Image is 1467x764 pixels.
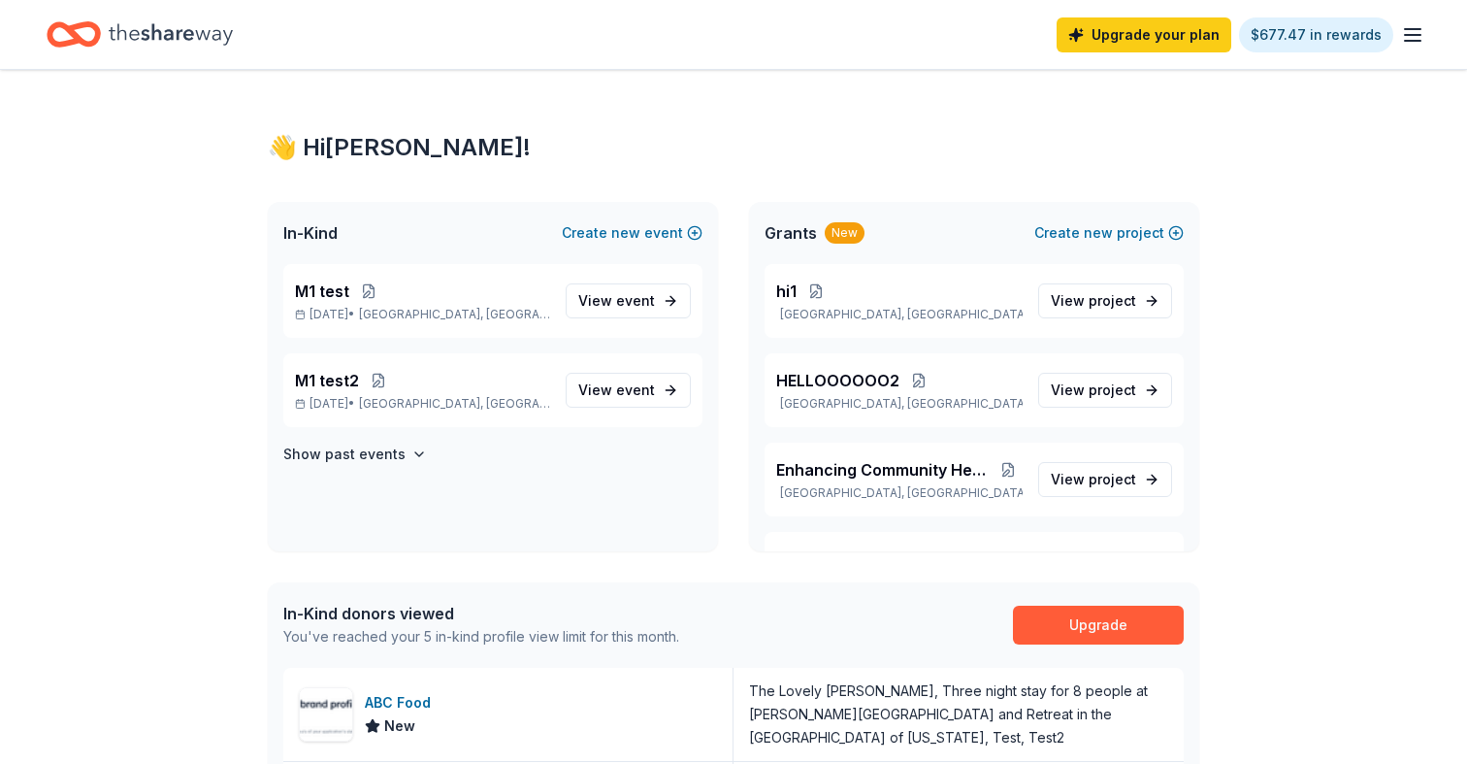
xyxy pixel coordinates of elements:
span: View [1051,379,1136,402]
button: Createnewevent [562,221,702,245]
img: Image for ABC Food [300,688,352,741]
span: Enhancing Community Health Access [776,458,994,482]
div: You've reached your 5 in-kind profile view limit for this month. [283,625,679,648]
span: event [616,382,655,398]
span: hi1 [776,280,797,303]
a: View event [566,373,691,408]
span: HELLOOOOOO2 [776,369,899,392]
div: In-Kind donors viewed [283,602,679,625]
a: $677.47 in rewards [1239,17,1393,52]
span: New [384,714,415,738]
div: 👋 Hi [PERSON_NAME]! [268,132,1199,163]
a: View project [1038,283,1172,318]
a: View project [1038,462,1172,497]
a: View project [1038,373,1172,408]
span: project [1089,292,1136,309]
span: After school program [776,548,941,571]
span: event [616,292,655,309]
span: Grants [765,221,817,245]
span: View [578,289,655,313]
p: [DATE] • [295,396,550,412]
div: The Lovely [PERSON_NAME], Three night stay for 8 people at [PERSON_NAME][GEOGRAPHIC_DATA] and Ret... [749,680,1168,749]
span: new [1084,221,1113,245]
span: View [1051,289,1136,313]
span: [GEOGRAPHIC_DATA], [GEOGRAPHIC_DATA] [359,307,550,322]
p: [GEOGRAPHIC_DATA], [GEOGRAPHIC_DATA] [776,307,1023,322]
a: Upgrade [1013,606,1184,645]
span: project [1089,471,1136,487]
span: In-Kind [283,221,338,245]
span: View [1051,468,1136,491]
span: project [1089,382,1136,398]
p: [GEOGRAPHIC_DATA], [GEOGRAPHIC_DATA] [776,485,1023,501]
span: M1 test2 [295,369,359,392]
p: [DATE] • [295,307,550,322]
button: Createnewproject [1034,221,1184,245]
div: New [825,222,864,244]
span: View [578,379,655,402]
a: View event [566,283,691,318]
span: M1 test [295,280,349,303]
span: [GEOGRAPHIC_DATA], [GEOGRAPHIC_DATA] [359,396,550,412]
p: [GEOGRAPHIC_DATA], [GEOGRAPHIC_DATA] [776,396,1023,412]
h4: Show past events [283,443,406,466]
span: new [611,221,640,245]
button: Show past events [283,443,427,466]
a: Home [47,12,233,57]
div: ABC Food [365,691,439,714]
a: Upgrade your plan [1057,17,1231,52]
